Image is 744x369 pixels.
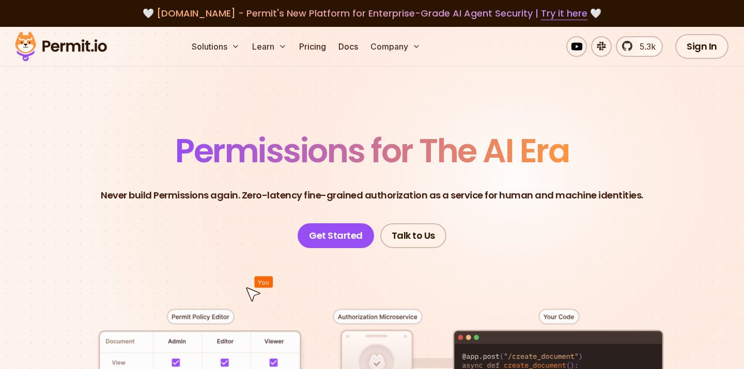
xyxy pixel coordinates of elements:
[175,128,569,174] span: Permissions for The AI Era
[188,36,244,57] button: Solutions
[248,36,291,57] button: Learn
[295,36,330,57] a: Pricing
[616,36,663,57] a: 5.3k
[633,40,656,53] span: 5.3k
[25,6,719,21] div: 🤍 🤍
[298,223,374,248] a: Get Started
[366,36,425,57] button: Company
[380,223,446,248] a: Talk to Us
[157,7,587,20] span: [DOMAIN_NAME] - Permit's New Platform for Enterprise-Grade AI Agent Security |
[334,36,362,57] a: Docs
[101,188,643,203] p: Never build Permissions again. Zero-latency fine-grained authorization as a service for human and...
[541,7,587,20] a: Try it here
[675,34,729,59] a: Sign In
[10,29,112,64] img: Permit logo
